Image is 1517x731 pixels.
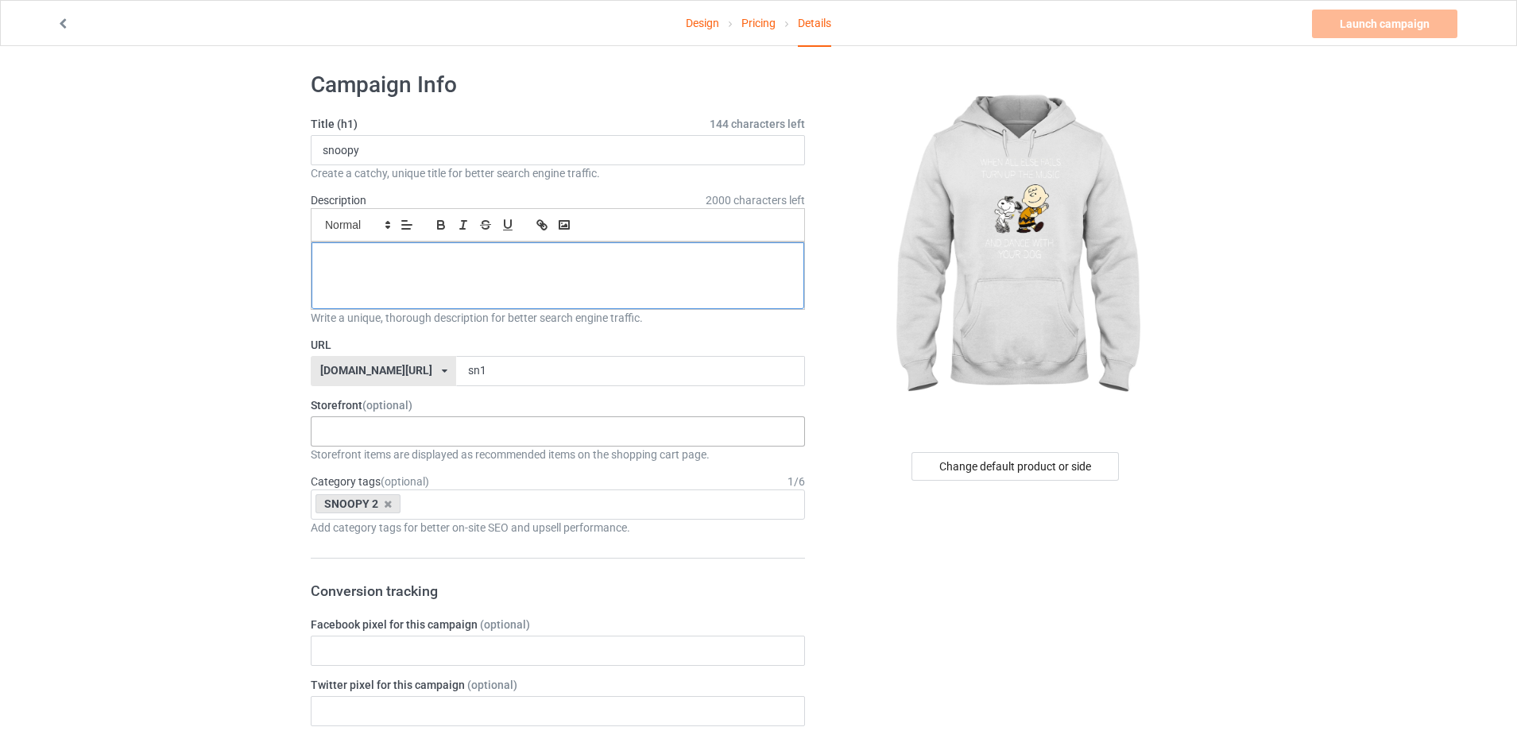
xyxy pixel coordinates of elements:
div: Create a catchy, unique title for better search engine traffic. [311,165,805,181]
span: (optional) [480,618,530,631]
label: URL [311,337,805,353]
label: Facebook pixel for this campaign [311,617,805,632]
label: Category tags [311,474,429,489]
label: Twitter pixel for this campaign [311,677,805,693]
div: Write a unique, thorough description for better search engine traffic. [311,310,805,326]
label: Description [311,194,366,207]
span: (optional) [467,679,517,691]
a: Design [686,1,719,45]
span: 2000 characters left [706,192,805,208]
div: Add category tags for better on-site SEO and upsell performance. [311,520,805,536]
div: 1 / 6 [788,474,805,489]
span: 144 characters left [710,116,805,132]
span: (optional) [381,475,429,488]
div: SNOOPY 2 [315,494,401,513]
label: Title (h1) [311,116,805,132]
a: Pricing [741,1,776,45]
label: Storefront [311,397,805,413]
h1: Campaign Info [311,71,805,99]
div: Storefront items are displayed as recommended items on the shopping cart page. [311,447,805,462]
div: [DOMAIN_NAME][URL] [320,365,432,376]
div: Change default product or side [911,452,1119,481]
h3: Conversion tracking [311,582,805,600]
span: (optional) [362,399,412,412]
div: Details [798,1,831,47]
